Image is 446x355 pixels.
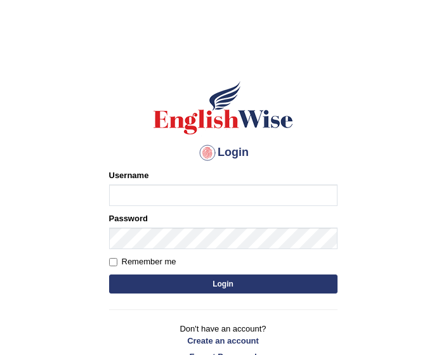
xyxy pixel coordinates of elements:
[109,335,338,347] a: Create an account
[109,212,148,224] label: Password
[151,79,296,136] img: Logo of English Wise sign in for intelligent practice with AI
[109,255,176,268] label: Remember me
[109,143,338,163] h4: Login
[109,169,149,181] label: Username
[109,274,338,294] button: Login
[109,258,117,266] input: Remember me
